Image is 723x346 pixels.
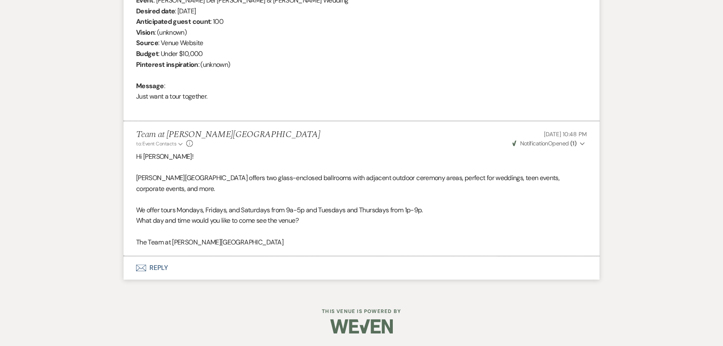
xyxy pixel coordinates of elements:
[136,81,164,90] b: Message
[136,205,587,216] p: We offer tours Mondays, Fridays, and Saturdays from 9a-5p and Tuesdays and Thursdays from 1p-9p.
[136,130,320,140] h5: Team at [PERSON_NAME][GEOGRAPHIC_DATA]
[124,256,599,280] button: Reply
[136,60,198,69] b: Pinterest inspiration
[136,38,158,47] b: Source
[136,140,184,148] button: to: Event Contacts
[570,140,576,147] strong: ( 1 )
[512,140,576,147] span: Opened
[520,140,548,147] span: Notification
[136,49,158,58] b: Budget
[136,215,587,226] p: What day and time would you like to come see the venue?
[136,17,210,26] b: Anticipated guest count
[136,140,176,147] span: to: Event Contacts
[136,28,154,37] b: Vision
[136,151,587,162] p: Hi [PERSON_NAME]!
[544,130,587,138] span: [DATE] 10:48 PM
[136,237,587,248] p: The Team at [PERSON_NAME][GEOGRAPHIC_DATA]
[511,139,587,148] button: NotificationOpened (1)
[136,7,175,15] b: Desired date
[136,173,587,194] p: [PERSON_NAME][GEOGRAPHIC_DATA] offers two glass-enclosed ballrooms with adjacent outdoor ceremony...
[330,312,393,341] img: Weven Logo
